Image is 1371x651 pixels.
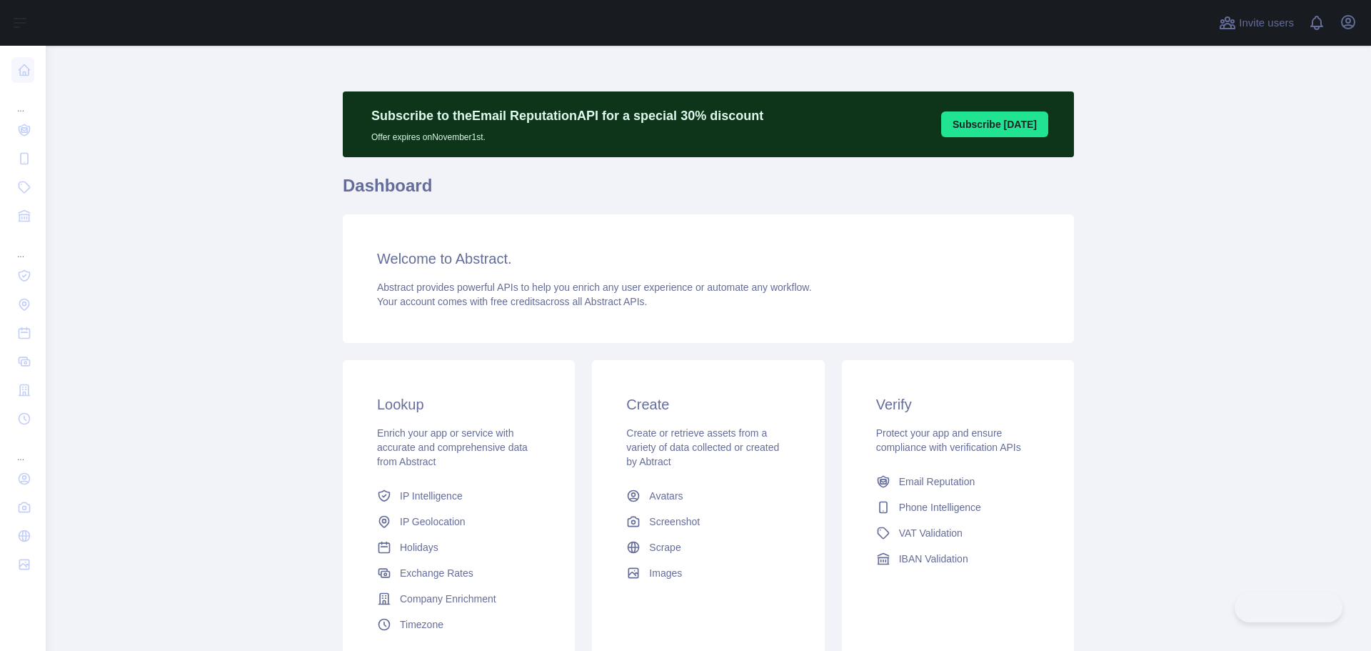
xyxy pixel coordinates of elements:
[621,509,795,535] a: Screenshot
[621,535,795,560] a: Scrape
[371,586,546,612] a: Company Enrichment
[621,483,795,509] a: Avatars
[371,106,763,126] p: Subscribe to the Email Reputation API for a special 30 % discount
[377,427,528,467] span: Enrich your app or service with accurate and comprehensive data from Abstract
[400,540,438,555] span: Holidays
[876,394,1040,414] h3: Verify
[11,434,34,463] div: ...
[1216,11,1297,34] button: Invite users
[649,566,682,580] span: Images
[400,489,463,503] span: IP Intelligence
[1239,15,1294,31] span: Invite users
[371,483,546,509] a: IP Intelligence
[400,566,473,580] span: Exchange Rates
[1235,592,1342,622] iframe: Toggle Customer Support
[11,232,34,260] div: ...
[400,592,496,606] span: Company Enrichment
[941,111,1048,137] button: Subscribe [DATE]
[343,174,1074,209] h1: Dashboard
[649,515,700,529] span: Screenshot
[649,540,681,555] span: Scrape
[626,394,790,414] h3: Create
[626,427,779,467] span: Create or retrieve assets from a variety of data collected or created by Abtract
[377,296,647,307] span: Your account comes with across all Abstract APIs.
[491,296,540,307] span: free credits
[371,126,763,143] p: Offer expires on November 1st.
[870,546,1045,572] a: IBAN Validation
[649,489,683,503] span: Avatars
[377,394,541,414] h3: Lookup
[377,249,1040,269] h3: Welcome to Abstract.
[400,515,466,529] span: IP Geolocation
[400,617,443,632] span: Timezone
[899,526,963,540] span: VAT Validation
[371,535,546,560] a: Holidays
[899,500,981,515] span: Phone Intelligence
[371,560,546,586] a: Exchange Rates
[870,520,1045,546] a: VAT Validation
[371,612,546,637] a: Timezone
[899,474,975,489] span: Email Reputation
[876,427,1021,453] span: Protect your app and ensure compliance with verification APIs
[870,495,1045,520] a: Phone Intelligence
[371,509,546,535] a: IP Geolocation
[899,552,968,566] span: IBAN Validation
[621,560,795,586] a: Images
[870,469,1045,495] a: Email Reputation
[11,86,34,114] div: ...
[377,282,812,293] span: Abstract provides powerful APIs to help you enrich any user experience or automate any workflow.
